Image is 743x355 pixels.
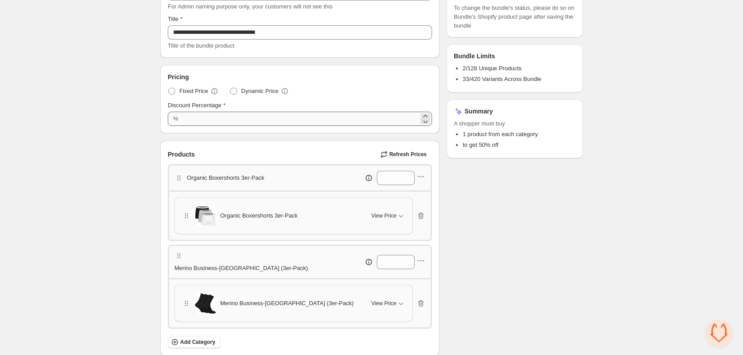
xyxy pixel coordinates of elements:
[180,339,215,346] span: Add Category
[179,87,208,96] span: Fixed Price
[168,15,182,24] label: Title
[168,73,189,81] span: Pricing
[174,264,308,273] p: Merino Business-[GEOGRAPHIC_DATA] (3er-Pack)
[454,52,495,61] h3: Bundle Limits
[463,130,576,139] li: 1 product from each category
[454,4,576,30] span: To change the bundle's status, please do so on Bundle's Shopify product page after saving the bundle
[220,299,354,308] span: Merino Business-[GEOGRAPHIC_DATA] (3er-Pack)
[194,292,217,315] img: Merino Business-Socken (3er-Pack)
[371,212,396,219] span: View Price
[454,119,576,128] span: A shopper must buy
[706,319,732,346] div: Chat öffnen
[377,148,432,161] button: Refresh Prices
[463,65,521,72] span: 2/128 Unique Products
[194,205,217,227] img: Organic Boxershorts 3er-Pack
[173,114,178,123] div: %
[366,209,411,223] button: View Price
[463,141,576,149] li: to get 50% off
[241,87,279,96] span: Dynamic Price
[463,76,541,82] span: 33/420 Variants Across Bundle
[168,101,226,110] label: Discount Percentage
[464,107,493,116] h3: Summary
[220,211,298,220] span: Organic Boxershorts 3er-Pack
[168,3,332,10] span: For Admin naming purpose only, your customers will not see this
[371,300,396,307] span: View Price
[389,151,427,158] span: Refresh Prices
[187,173,264,182] p: Organic Boxershorts 3er-Pack
[168,42,234,49] span: Title of the bundle product
[168,150,195,159] span: Products
[168,336,221,348] button: Add Category
[366,296,411,311] button: View Price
